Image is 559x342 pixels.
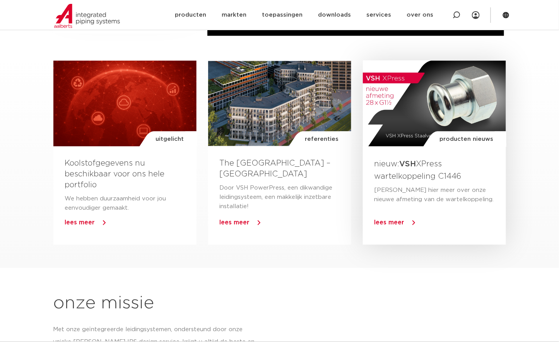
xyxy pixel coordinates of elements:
strong: VSH [400,160,416,168]
h1: onze missie [53,291,506,316]
span: uitgelicht [156,131,184,147]
a: The [GEOGRAPHIC_DATA] – [GEOGRAPHIC_DATA] [220,159,331,178]
p: We hebben duurzaamheid voor jou eenvoudiger gemaakt. [65,194,185,213]
a: lees meer [65,219,95,226]
a: nieuw:VSHXPress wartelkoppeling C1446 [374,160,462,180]
a: lees meer [220,219,250,226]
p: Door VSH PowerPress, een dikwandige leidingsysteem, een makkelijk inzetbare installatie! [220,183,340,211]
p: [PERSON_NAME] hier meer over onze nieuwe afmeting van de wartelkoppeling. [374,186,494,204]
a: Koolstofgegevens nu beschikbaar voor ons hele portfolio [65,159,165,189]
span: referenties [305,131,338,147]
a: lees meer [374,219,405,226]
span: producten nieuws [439,131,493,147]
